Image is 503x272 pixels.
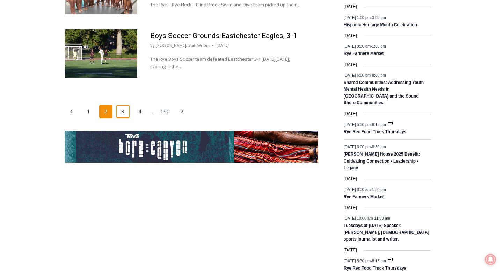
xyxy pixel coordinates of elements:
span: [DATE] 6:00 pm [344,145,371,149]
div: / [78,59,80,66]
a: Rye Farmers Market [344,194,384,200]
span: 1:00 pm [372,187,386,191]
a: Rye Rec Food Truck Thursdays [344,129,406,135]
span: 3:00 pm [372,15,386,19]
span: [DATE] 5:30 pm [344,258,371,263]
h4: [PERSON_NAME] Read Sanctuary Fall Fest: [DATE] [6,70,89,86]
span: 8:15 pm [372,258,386,263]
span: By [150,42,155,49]
a: Boys Soccer Grounds Eastchester Eagles, 3-1 [150,31,297,40]
time: - [344,258,387,263]
p: The Rye Boys Soccer team defeated Eastchester 3-1 [DATE][DATE], scoring in the… [150,56,305,70]
span: 2 [99,105,112,118]
span: 11:00 am [374,216,390,220]
span: [DATE] 8:30 am [344,187,371,191]
a: Hispanic Heritage Month Celebration [344,22,417,28]
span: 1:00 pm [372,44,386,48]
time: - [344,216,390,220]
a: [PERSON_NAME], Staff Writer [156,43,209,48]
time: - [344,44,386,48]
a: 1 [82,105,95,118]
div: "At the 10am stand-up meeting, each intern gets a chance to take [PERSON_NAME] and the other inte... [176,0,330,68]
span: [DATE] 6:00 pm [344,73,371,77]
span: 8:00 pm [372,73,386,77]
span: [DATE] 1:00 pm [344,15,371,19]
img: (PHOTO: Rye Boys Soccer's Shun Nagata (#17) goes for a header in his team's 3-1 win over Eastches... [65,29,137,78]
time: - [344,145,386,149]
span: 8:15 pm [372,122,386,126]
a: 4 [133,105,147,118]
a: Rye Rec Food Truck Thursdays [344,266,406,271]
a: Rye Farmers Market [344,51,384,57]
time: [DATE] [344,3,357,10]
a: Intern @ [DOMAIN_NAME] [168,68,338,87]
p: The Rye – Rye Neck – Blind Brook Swim and Dive team picked up their… [150,1,305,8]
a: 3 [116,105,130,118]
span: Intern @ [DOMAIN_NAME] [183,70,324,85]
time: [DATE] [344,247,357,253]
time: [DATE] [344,176,357,182]
a: Tuesdays at [DATE] Speaker: [PERSON_NAME], [DEMOGRAPHIC_DATA] sports journalist and writer. [344,223,429,242]
span: [DATE] 5:30 pm [344,122,371,126]
a: Shared Communities: Addressing Youth Mental Health Needs in [GEOGRAPHIC_DATA] and the Sound Shore... [344,80,424,106]
time: - [344,15,386,19]
time: [DATE] [344,205,357,211]
span: [DATE] 10:00 am [344,216,373,220]
div: 6 [81,59,85,66]
div: Birds of Prey: Falcon and hawk demos [73,21,97,57]
a: [PERSON_NAME] House 2025 Benefit: Cultivating Connection • Leadership • Legacy [344,152,420,171]
div: 2 [73,59,76,66]
span: 8:30 pm [372,145,386,149]
time: [DATE] [344,110,357,117]
time: [DATE] [344,33,357,39]
time: - [344,73,386,77]
time: [DATE] [216,42,229,49]
span: … [151,106,154,117]
a: [PERSON_NAME] Read Sanctuary Fall Fest: [DATE] [0,70,101,87]
a: 190 [159,105,172,118]
time: [DATE] [344,62,357,68]
nav: Page navigation [65,105,318,118]
time: - [344,122,387,126]
time: - [344,187,386,191]
span: [DATE] 8:30 am [344,44,371,48]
